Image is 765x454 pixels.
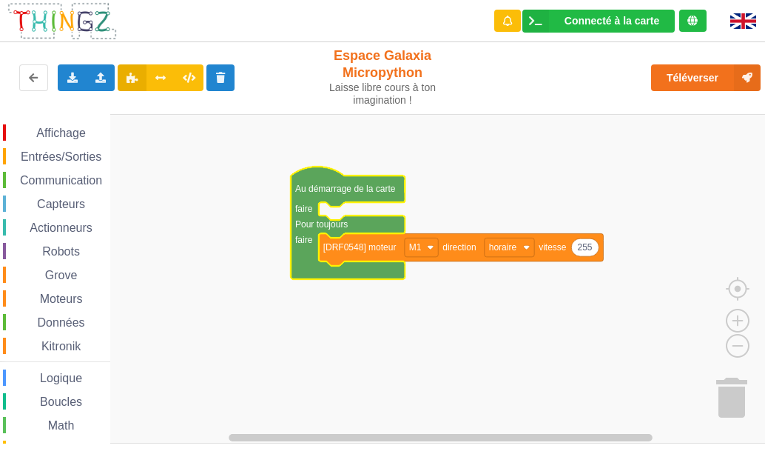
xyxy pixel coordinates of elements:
[27,221,95,234] span: Actionneurs
[651,64,761,91] button: Téléverser
[39,340,83,353] span: Kitronik
[522,10,675,33] div: Ta base fonctionne bien !
[323,242,397,253] text: [DRF0548] moteur
[38,293,85,305] span: Moteurs
[36,316,87,329] span: Données
[295,204,313,214] text: faire
[539,242,567,253] text: vitesse
[409,242,422,253] text: M1
[320,81,445,107] div: Laisse libre cours à ton imagination !
[295,235,313,245] text: faire
[565,16,659,26] div: Connecté à la carte
[295,219,348,230] text: Pour toujours
[46,419,77,432] span: Math
[35,198,87,210] span: Capteurs
[730,13,756,29] img: gb.png
[442,242,476,253] text: direction
[679,10,707,32] div: Tu es connecté au serveur de création de Thingz
[7,1,118,41] img: thingz_logo.png
[34,127,87,139] span: Affichage
[38,395,84,408] span: Boucles
[43,269,80,281] span: Grove
[18,174,104,187] span: Communication
[489,242,517,253] text: horaire
[295,184,396,194] text: Au démarrage de la carte
[578,242,593,253] text: 255
[40,245,82,258] span: Robots
[18,150,104,163] span: Entrées/Sorties
[38,372,84,384] span: Logique
[320,47,445,107] div: Espace Galaxia Micropython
